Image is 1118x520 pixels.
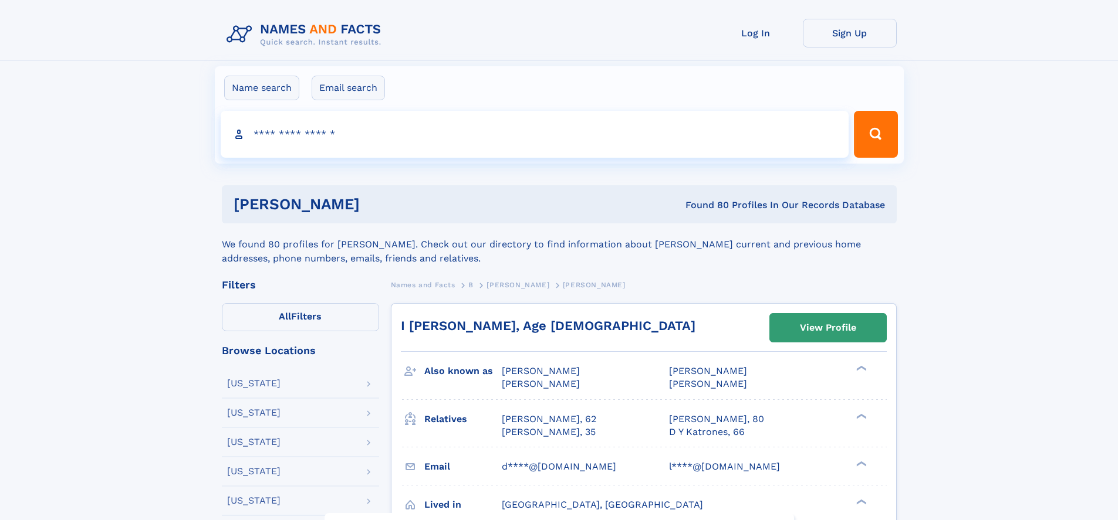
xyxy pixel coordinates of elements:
[853,365,867,372] div: ❯
[853,460,867,467] div: ❯
[227,408,281,417] div: [US_STATE]
[227,437,281,447] div: [US_STATE]
[391,277,455,292] a: Names and Facts
[424,409,502,429] h3: Relatives
[227,379,281,388] div: [US_STATE]
[227,496,281,505] div: [US_STATE]
[468,281,474,289] span: B
[234,197,523,212] h1: [PERSON_NAME]
[424,361,502,381] h3: Also known as
[800,314,856,341] div: View Profile
[502,426,596,439] a: [PERSON_NAME], 35
[468,277,474,292] a: B
[854,111,897,158] button: Search Button
[227,467,281,476] div: [US_STATE]
[853,412,867,420] div: ❯
[563,281,626,289] span: [PERSON_NAME]
[487,281,549,289] span: [PERSON_NAME]
[669,426,745,439] a: D Y Katrones, 66
[222,280,379,290] div: Filters
[502,365,580,376] span: [PERSON_NAME]
[222,303,379,331] label: Filters
[312,76,385,100] label: Email search
[487,277,549,292] a: [PERSON_NAME]
[522,199,885,212] div: Found 80 Profiles In Our Records Database
[502,499,703,510] span: [GEOGRAPHIC_DATA], [GEOGRAPHIC_DATA]
[669,378,747,389] span: [PERSON_NAME]
[224,76,299,100] label: Name search
[401,318,695,333] a: I [PERSON_NAME], Age [DEMOGRAPHIC_DATA]
[669,365,747,376] span: [PERSON_NAME]
[770,314,886,342] a: View Profile
[221,111,849,158] input: search input
[709,19,803,47] a: Log In
[222,223,897,266] div: We found 80 profiles for [PERSON_NAME]. Check out our directory to find information about [PERSON...
[222,19,391,50] img: Logo Names and Facts
[853,498,867,505] div: ❯
[424,495,502,515] h3: Lived in
[803,19,897,47] a: Sign Up
[502,413,596,426] a: [PERSON_NAME], 62
[279,311,291,322] span: All
[502,378,580,389] span: [PERSON_NAME]
[424,457,502,477] h3: Email
[669,413,764,426] a: [PERSON_NAME], 80
[222,345,379,356] div: Browse Locations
